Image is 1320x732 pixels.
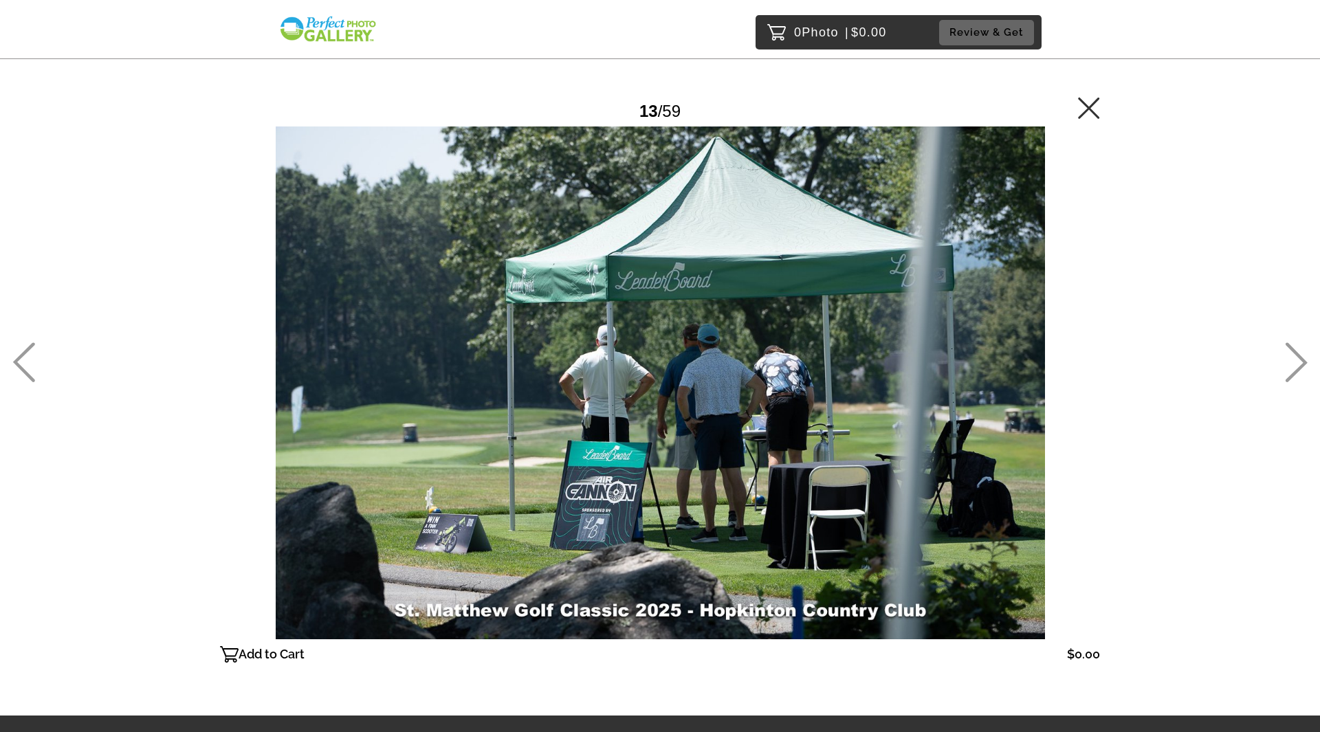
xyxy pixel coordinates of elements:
img: Snapphound Logo [278,15,377,43]
span: 59 [662,102,681,120]
div: / [639,96,681,126]
p: 0 $0.00 [794,21,887,43]
span: 13 [639,102,658,120]
a: Review & Get [939,20,1038,45]
p: $0.00 [1067,643,1100,665]
p: Add to Cart [239,643,305,665]
span: Photo [802,21,839,43]
span: | [845,25,849,39]
button: Review & Get [939,20,1034,45]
